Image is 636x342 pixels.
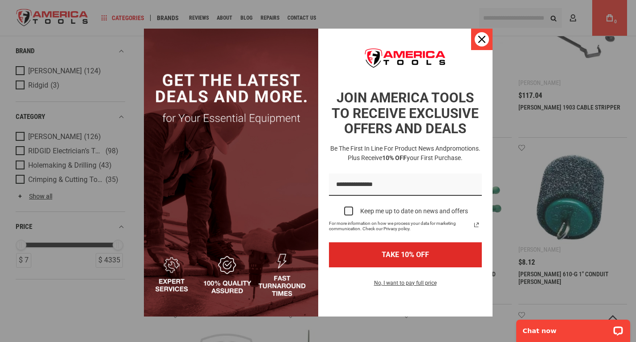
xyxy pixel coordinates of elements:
button: TAKE 10% OFF [329,242,482,267]
strong: 10% OFF [382,154,407,161]
h3: Be the first in line for product news and [327,144,484,163]
span: promotions. Plus receive your first purchase. [348,145,480,161]
a: Read our Privacy Policy [471,220,482,230]
div: Keep me up to date on news and offers [360,207,468,215]
iframe: LiveChat chat widget [510,314,636,342]
svg: link icon [471,220,482,230]
input: Email field [329,173,482,196]
button: No, I want to pay full price [367,278,444,293]
svg: close icon [478,36,485,43]
strong: JOIN AMERICA TOOLS TO RECEIVE EXCLUSIVE OFFERS AND DEALS [332,90,479,136]
span: For more information on how we process your data for marketing communication. Check our Privacy p... [329,221,471,232]
button: Close [471,29,493,50]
